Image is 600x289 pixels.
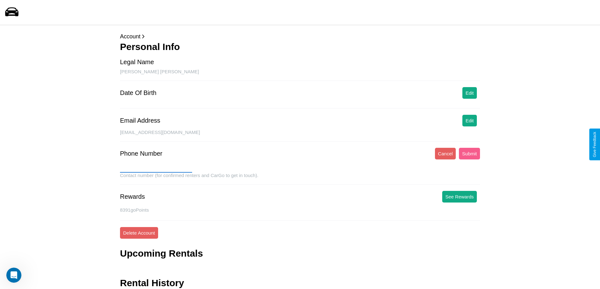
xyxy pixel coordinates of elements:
div: Give Feedback [592,132,597,157]
div: Date Of Birth [120,89,157,97]
h3: Upcoming Rentals [120,248,203,259]
p: 8391 goPoints [120,206,480,214]
button: Cancel [435,148,456,159]
button: Edit [462,87,477,99]
div: [EMAIL_ADDRESS][DOMAIN_NAME] [120,130,480,142]
button: Submit [459,148,480,159]
div: [PERSON_NAME] [PERSON_NAME] [120,69,480,81]
iframe: Intercom live chat [6,268,21,283]
button: Delete Account [120,227,158,239]
div: Email Address [120,117,160,124]
div: Contact number (for confirmed renters and CarGo to get in touch). [120,173,480,185]
button: Edit [462,115,477,126]
h3: Personal Info [120,42,480,52]
div: Legal Name [120,58,154,66]
button: See Rewards [442,191,477,203]
div: Phone Number [120,150,163,157]
div: Rewards [120,193,145,200]
h3: Rental History [120,278,184,288]
p: Account [120,31,480,42]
